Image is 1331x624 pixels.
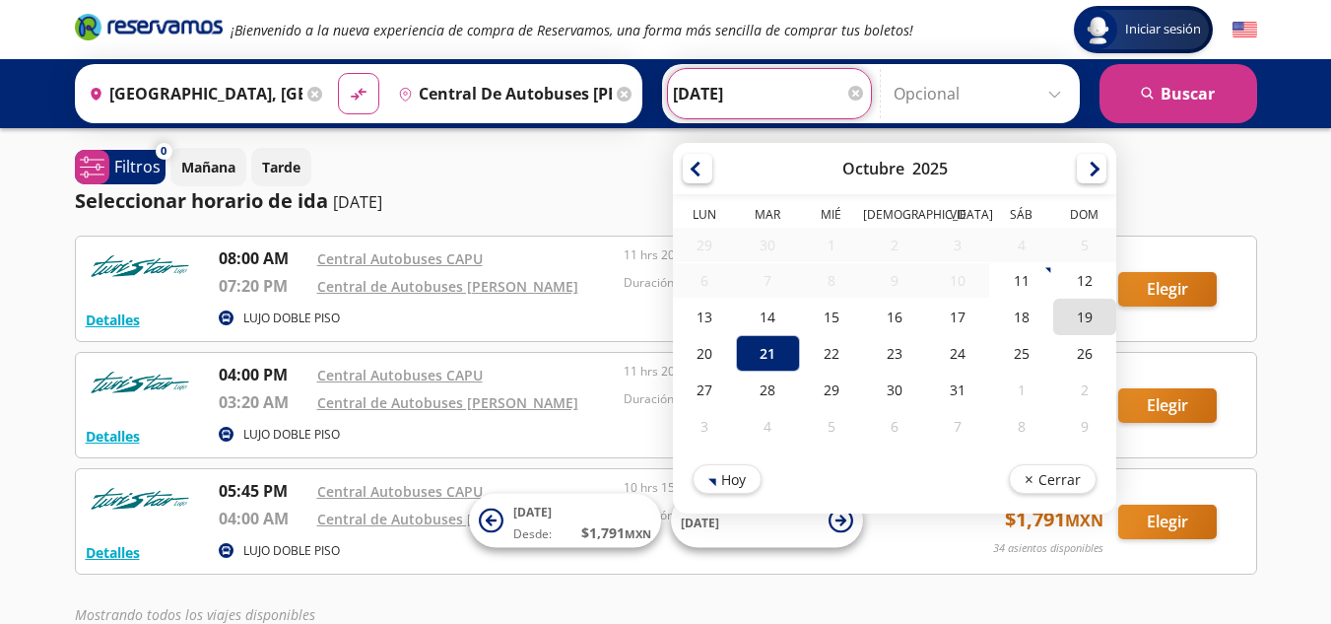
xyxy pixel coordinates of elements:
[243,542,340,560] p: LUJO DOBLE PISO
[469,494,661,548] button: [DATE]Desde:$1,791MXN
[219,274,307,298] p: 07:20 PM
[1118,272,1217,307] button: Elegir
[1117,20,1209,39] span: Iniciar sesión
[673,299,736,335] div: 13-Oct-25
[75,12,223,47] a: Brand Logo
[671,494,863,548] button: [DATE]
[673,69,866,118] input: Elegir Fecha
[75,186,328,216] p: Seleccionar horario de ida
[926,372,989,408] div: 31-Oct-25
[86,542,140,563] button: Detalles
[799,372,862,408] div: 29-Oct-25
[989,228,1052,262] div: 04-Oct-25
[81,69,302,118] input: Buscar Origen
[624,479,921,497] p: 10 hrs 15 mins
[736,263,799,298] div: 07-Oct-25
[736,299,799,335] div: 14-Oct-25
[736,372,799,408] div: 28-Oct-25
[894,69,1070,118] input: Opcional
[736,335,799,372] div: 21-Oct-25
[673,372,736,408] div: 27-Oct-25
[1099,64,1257,123] button: Buscar
[989,335,1052,372] div: 25-Oct-25
[513,525,552,543] span: Desde:
[624,390,921,408] p: Duración
[926,228,989,262] div: 03-Oct-25
[624,363,921,381] p: 11 hrs 20 mins
[86,246,194,286] img: RESERVAMOS
[1052,228,1115,262] div: 05-Oct-25
[989,206,1052,228] th: Sábado
[862,335,925,372] div: 23-Oct-25
[1052,408,1115,445] div: 09-Nov-25
[1052,299,1115,335] div: 19-Oct-25
[513,504,552,520] span: [DATE]
[181,157,235,177] p: Mañana
[862,228,925,262] div: 02-Oct-25
[219,390,307,414] p: 03:20 AM
[243,426,340,444] p: LUJO DOBLE PISO
[219,363,307,386] p: 04:00 PM
[799,299,862,335] div: 15-Oct-25
[317,510,578,528] a: Central de Autobuses [PERSON_NAME]
[911,158,947,179] div: 2025
[799,335,862,372] div: 22-Oct-25
[75,12,223,41] i: Brand Logo
[1005,505,1103,534] span: $ 1,791
[86,310,140,330] button: Detalles
[624,246,921,264] p: 11 hrs 20 mins
[993,540,1103,557] p: 34 asientos disponibles
[1052,335,1115,372] div: 26-Oct-25
[799,206,862,228] th: Miércoles
[681,514,719,530] span: [DATE]
[862,408,925,445] div: 06-Nov-25
[86,479,194,519] img: RESERVAMOS
[736,408,799,445] div: 04-Nov-25
[219,246,307,270] p: 08:00 AM
[1052,206,1115,228] th: Domingo
[333,190,382,214] p: [DATE]
[624,274,921,292] p: Duración
[219,479,307,503] p: 05:45 PM
[673,228,736,262] div: 29-Sep-25
[736,206,799,228] th: Martes
[799,228,862,262] div: 01-Oct-25
[231,21,913,39] em: ¡Bienvenido a la nueva experiencia de compra de Reservamos, una forma más sencilla de comprar tus...
[989,408,1052,445] div: 08-Nov-25
[243,310,340,327] p: LUJO DOBLE PISO
[799,263,862,298] div: 08-Oct-25
[862,299,925,335] div: 16-Oct-25
[673,408,736,445] div: 03-Nov-25
[989,299,1052,335] div: 18-Oct-25
[693,464,762,494] button: Hoy
[317,277,578,296] a: Central de Autobuses [PERSON_NAME]
[1232,18,1257,42] button: English
[926,408,989,445] div: 07-Nov-25
[926,263,989,298] div: 10-Oct-25
[862,372,925,408] div: 30-Oct-25
[262,157,300,177] p: Tarde
[736,228,799,262] div: 30-Sep-25
[75,605,315,624] em: Mostrando todos los viajes disponibles
[673,206,736,228] th: Lunes
[1065,510,1103,531] small: MXN
[673,263,736,298] div: 06-Oct-25
[989,372,1052,408] div: 01-Nov-25
[862,263,925,298] div: 09-Oct-25
[799,408,862,445] div: 05-Nov-25
[114,155,161,178] p: Filtros
[390,69,612,118] input: Buscar Destino
[1052,372,1115,408] div: 02-Nov-25
[673,335,736,372] div: 20-Oct-25
[1052,262,1115,299] div: 12-Oct-25
[926,335,989,372] div: 24-Oct-25
[862,206,925,228] th: Jueves
[841,158,903,179] div: Octubre
[926,299,989,335] div: 17-Oct-25
[581,522,651,543] span: $ 1,791
[989,262,1052,299] div: 11-Oct-25
[317,249,483,268] a: Central Autobuses CAPU
[926,206,989,228] th: Viernes
[625,526,651,541] small: MXN
[317,482,483,501] a: Central Autobuses CAPU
